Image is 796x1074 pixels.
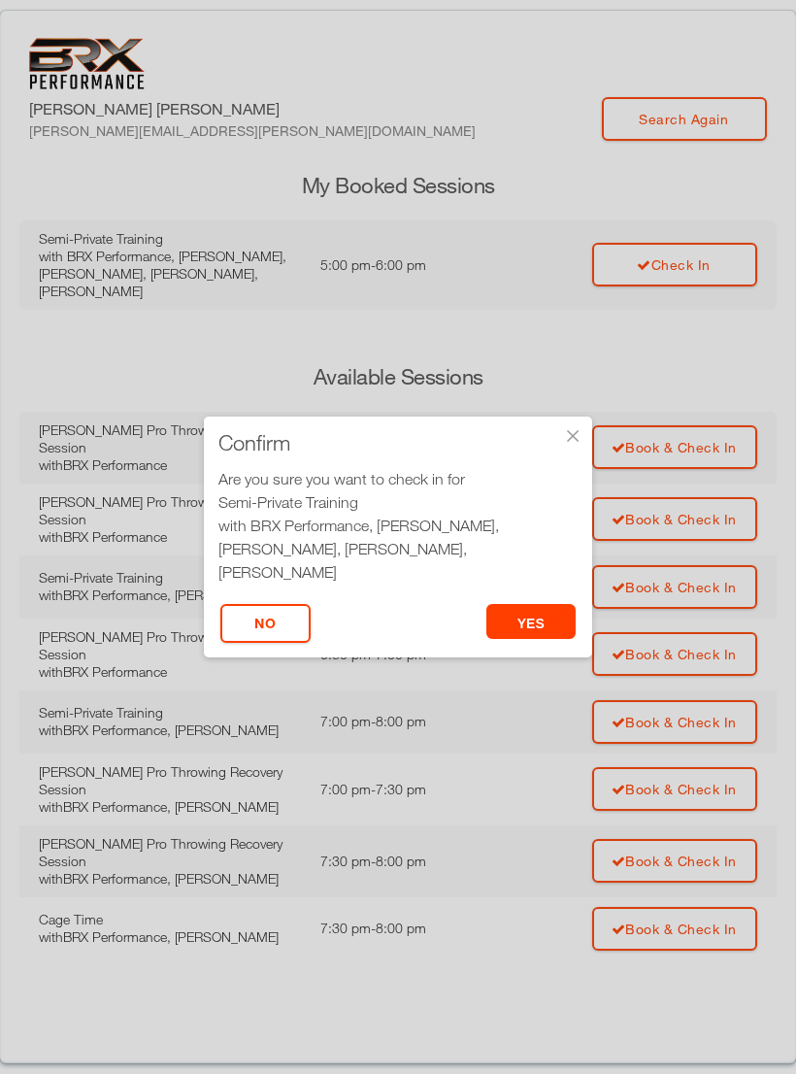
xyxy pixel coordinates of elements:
div: Semi-Private Training [218,490,578,514]
span: Confirm [218,433,290,453]
div: × [563,426,582,446]
button: yes [486,604,577,639]
div: with BRX Performance, [PERSON_NAME], [PERSON_NAME], [PERSON_NAME], [PERSON_NAME] [218,514,578,584]
div: Are you sure you want to check in for at 5:00 pm? [218,467,578,607]
button: No [220,604,311,643]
